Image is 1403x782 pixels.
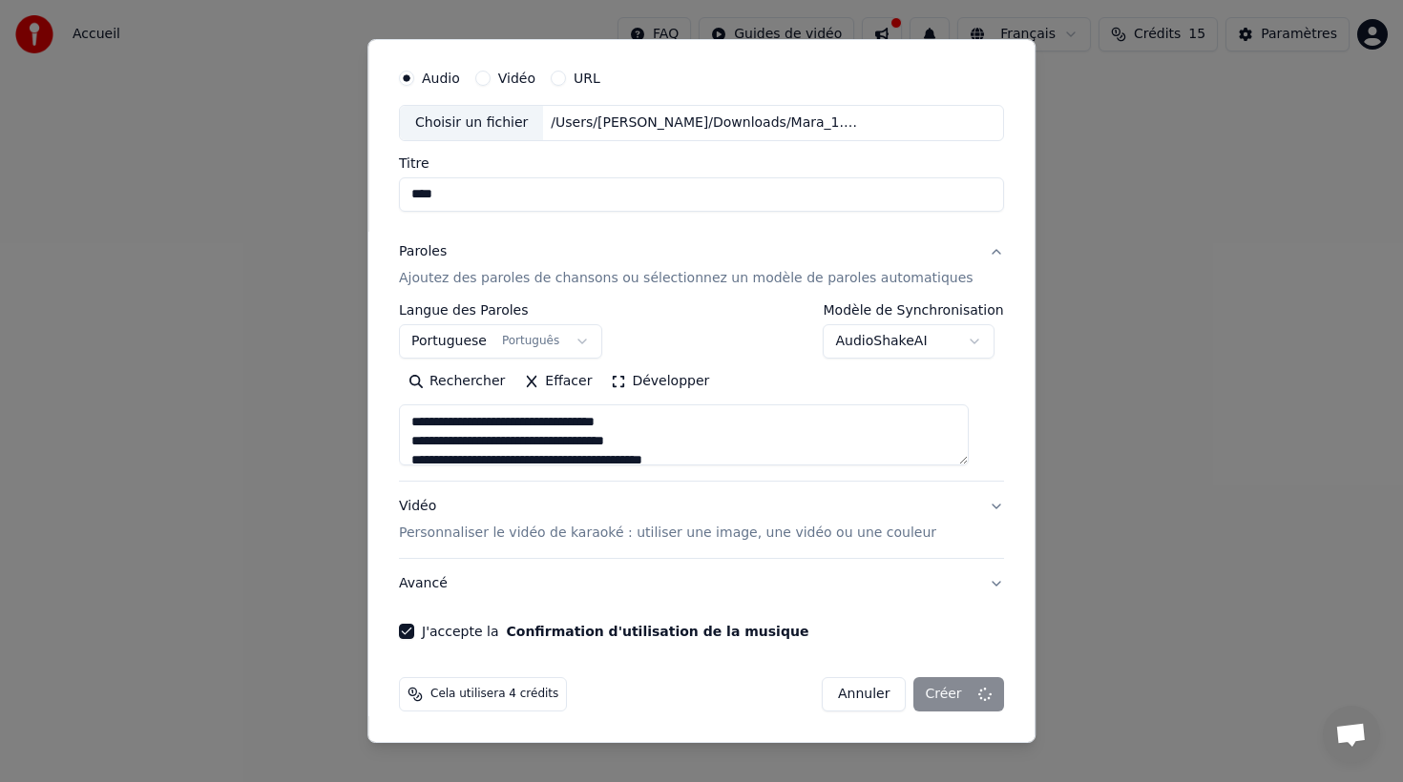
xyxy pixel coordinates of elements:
div: Choisir un fichier [400,106,543,140]
label: Langue des Paroles [399,303,602,317]
div: ParolesAjoutez des paroles de chansons ou sélectionnez un modèle de paroles automatiques [399,303,1004,481]
button: Effacer [514,366,601,397]
button: Développer [602,366,720,397]
span: Cela utilisera 4 crédits [430,687,558,702]
label: URL [574,72,600,85]
p: Ajoutez des paroles de chansons ou sélectionnez un modèle de paroles automatiques [399,269,974,288]
div: Vidéo [399,497,936,543]
div: /Users/[PERSON_NAME]/Downloads/Mara_1.mp3 [544,113,869,133]
button: J'accepte la [507,625,809,638]
button: Annuler [822,677,906,711]
label: Audio [422,72,460,85]
button: VidéoPersonnaliser le vidéo de karaoké : utiliser une image, une vidéo ou une couleur [399,482,1004,558]
label: Titre [399,156,1004,170]
label: Modèle de Synchronisation [824,303,1004,317]
div: Paroles [399,242,447,261]
p: Personnaliser le vidéo de karaoké : utiliser une image, une vidéo ou une couleur [399,524,936,543]
button: ParolesAjoutez des paroles de chansons ou sélectionnez un modèle de paroles automatiques [399,227,1004,303]
button: Avancé [399,559,1004,608]
label: Vidéo [498,72,535,85]
button: Rechercher [399,366,514,397]
label: J'accepte la [422,625,808,638]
